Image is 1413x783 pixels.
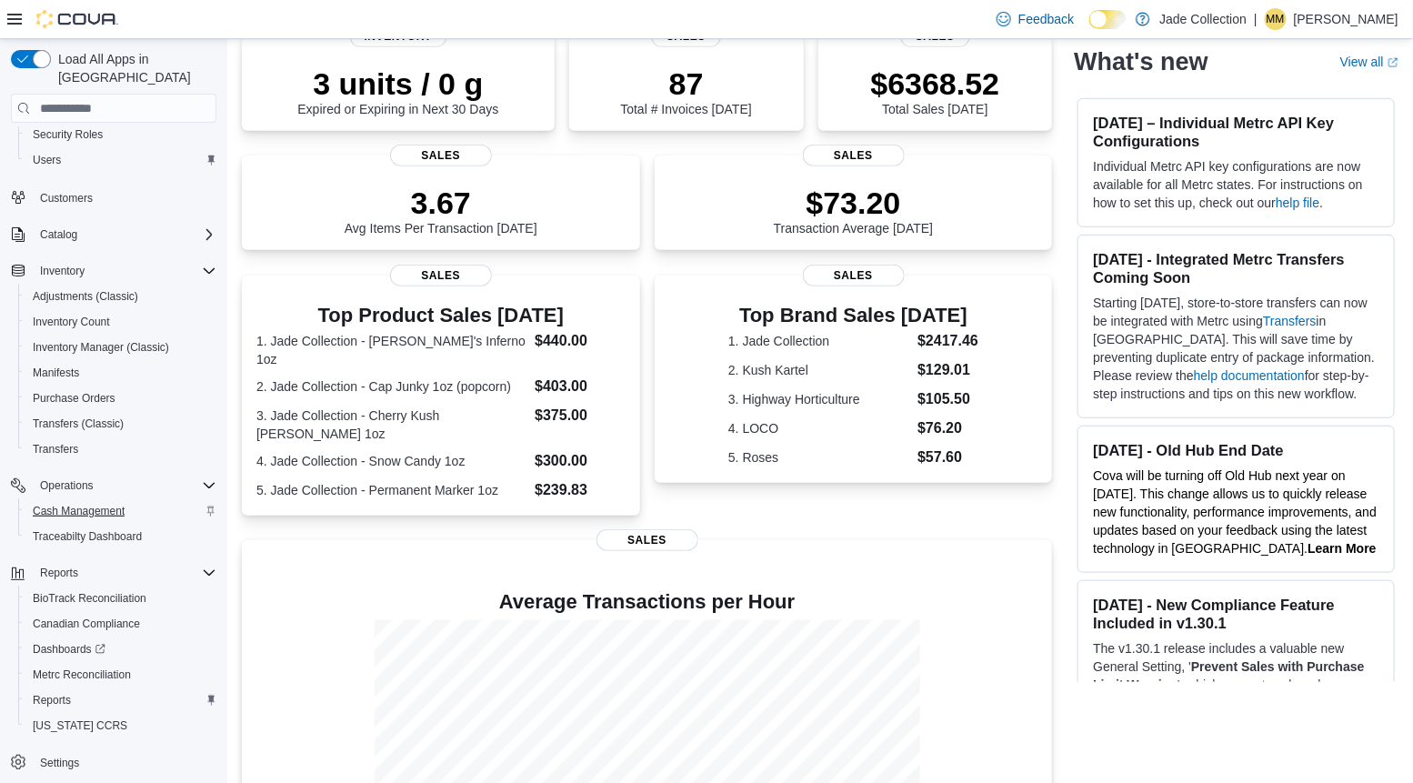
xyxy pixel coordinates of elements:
[1093,659,1364,692] strong: Prevent Sales with Purchase Limit Warning
[18,360,224,386] button: Manifests
[728,419,910,437] dt: 4. LOCO
[1093,157,1379,212] p: Individual Metrc API key configurations are now available for all Metrc states. For instructions ...
[25,526,149,547] a: Traceabilty Dashboard
[256,377,527,396] dt: 2. Jade Collection - Cap Junky 1oz (popcorn)
[33,391,115,406] span: Purchase Orders
[25,311,216,333] span: Inventory Count
[25,286,145,307] a: Adjustments (Classic)
[40,756,79,770] span: Settings
[1093,114,1379,150] h3: [DATE] – Individual Metrc API Key Configurations
[25,336,176,358] a: Inventory Manager (Classic)
[803,265,905,286] span: Sales
[33,366,79,380] span: Manifests
[33,289,138,304] span: Adjustments (Classic)
[40,227,77,242] span: Catalog
[18,122,224,147] button: Security Roles
[917,388,978,410] dd: $105.50
[1093,294,1379,403] p: Starting [DATE], store-to-store transfers can now be integrated with Metrc using in [GEOGRAPHIC_D...
[18,524,224,549] button: Traceabilty Dashboard
[33,668,131,682] span: Metrc Reconciliation
[18,309,224,335] button: Inventory Count
[535,330,625,352] dd: $440.00
[25,387,123,409] a: Purchase Orders
[33,153,61,167] span: Users
[1388,57,1398,68] svg: External link
[989,1,1081,37] a: Feedback
[18,688,224,713] button: Reports
[256,452,527,470] dt: 4. Jade Collection - Snow Candy 1oz
[33,529,142,544] span: Traceabilty Dashboard
[535,376,625,397] dd: $403.00
[25,149,68,171] a: Users
[33,340,169,355] span: Inventory Manager (Classic)
[25,362,86,384] a: Manifests
[33,315,110,329] span: Inventory Count
[25,438,85,460] a: Transfers
[18,662,224,688] button: Metrc Reconciliation
[18,586,224,611] button: BioTrack Reconciliation
[4,184,224,210] button: Customers
[25,715,216,737] span: Washington CCRS
[25,664,138,686] a: Metrc Reconciliation
[1093,639,1379,767] p: The v1.30.1 release includes a valuable new General Setting, ' ', which prevents sales when produ...
[25,613,147,635] a: Canadian Compliance
[40,264,85,278] span: Inventory
[25,387,216,409] span: Purchase Orders
[1159,8,1247,30] p: Jade Collection
[33,642,105,657] span: Dashboards
[345,185,537,236] div: Avg Items Per Transaction [DATE]
[18,637,224,662] a: Dashboards
[1074,47,1208,76] h2: What's new
[1276,196,1319,210] a: help file
[33,751,216,774] span: Settings
[1093,596,1379,632] h3: [DATE] - New Compliance Feature Included in v1.30.1
[917,447,978,468] dd: $57.60
[40,478,94,493] span: Operations
[1093,250,1379,286] h3: [DATE] - Integrated Metrc Transfers Coming Soon
[4,749,224,776] button: Settings
[33,591,146,606] span: BioTrack Reconciliation
[1093,441,1379,459] h3: [DATE] - Old Hub End Date
[25,362,216,384] span: Manifests
[33,186,216,208] span: Customers
[33,260,216,282] span: Inventory
[256,305,626,326] h3: Top Product Sales [DATE]
[25,613,216,635] span: Canadian Compliance
[33,127,103,142] span: Security Roles
[40,191,93,206] span: Customers
[917,330,978,352] dd: $2417.46
[25,689,78,711] a: Reports
[1194,368,1305,383] a: help documentation
[33,562,216,584] span: Reports
[1308,541,1376,556] a: Learn More
[535,450,625,472] dd: $300.00
[33,442,78,457] span: Transfers
[390,145,492,166] span: Sales
[25,587,216,609] span: BioTrack Reconciliation
[33,475,101,497] button: Operations
[25,689,216,711] span: Reports
[1254,8,1258,30] p: |
[1089,29,1090,30] span: Dark Mode
[33,187,100,209] a: Customers
[803,145,905,166] span: Sales
[1263,314,1317,328] a: Transfers
[25,286,216,307] span: Adjustments (Classic)
[33,260,92,282] button: Inventory
[25,638,113,660] a: Dashboards
[256,332,527,368] dt: 1. Jade Collection - [PERSON_NAME]'s Inferno 1oz
[40,566,78,580] span: Reports
[33,475,216,497] span: Operations
[774,185,934,221] p: $73.20
[297,65,498,102] p: 3 units / 0 g
[33,504,125,518] span: Cash Management
[728,305,978,326] h3: Top Brand Sales [DATE]
[25,413,216,435] span: Transfers (Classic)
[33,224,216,246] span: Catalog
[25,149,216,171] span: Users
[33,417,124,431] span: Transfers (Classic)
[18,411,224,437] button: Transfers (Classic)
[25,124,216,146] span: Security Roles
[25,638,216,660] span: Dashboards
